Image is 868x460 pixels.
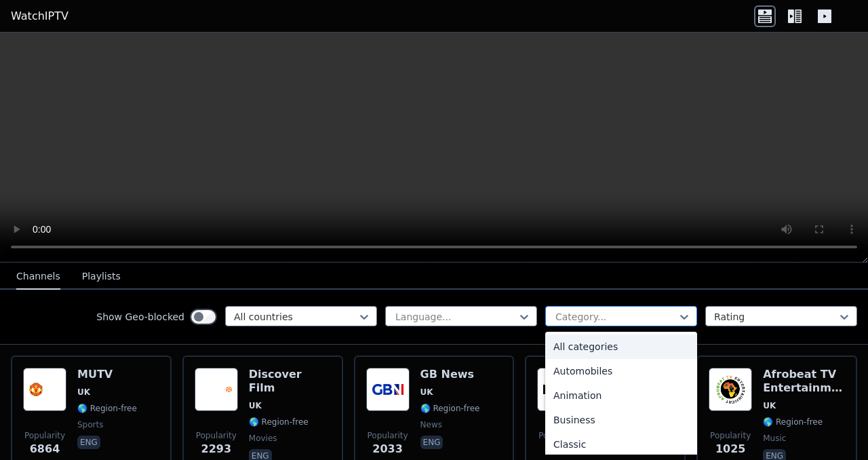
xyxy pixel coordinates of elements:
[420,436,443,449] p: eng
[249,417,309,427] span: 🌎 Region-free
[16,264,60,290] button: Channels
[545,359,697,383] div: Automobiles
[30,441,60,457] span: 6864
[77,368,137,381] h6: MUTV
[545,383,697,408] div: Animation
[249,368,331,395] h6: Discover Film
[372,441,403,457] span: 2033
[24,430,65,441] span: Popularity
[710,430,751,441] span: Popularity
[545,334,697,359] div: All categories
[201,441,232,457] span: 2293
[23,368,66,411] img: MUTV
[96,310,184,324] label: Show Geo-blocked
[420,419,442,430] span: news
[11,8,68,24] a: WatchIPTV
[77,403,137,414] span: 🌎 Region-free
[545,432,697,457] div: Classic
[249,433,277,444] span: movies
[538,430,579,441] span: Popularity
[82,264,121,290] button: Playlists
[715,441,746,457] span: 1025
[763,417,823,427] span: 🌎 Region-free
[763,433,786,444] span: music
[763,400,776,411] span: UK
[763,368,845,395] h6: Afrobeat TV Entertainment
[709,368,752,411] img: Afrobeat TV Entertainment
[195,368,238,411] img: Discover Film
[366,368,410,411] img: GB News
[545,408,697,432] div: Business
[77,387,90,398] span: UK
[77,419,103,430] span: sports
[537,368,580,411] img: BBC News
[420,368,480,381] h6: GB News
[544,441,574,457] span: 1748
[420,387,433,398] span: UK
[420,403,480,414] span: 🌎 Region-free
[77,436,100,449] p: eng
[368,430,408,441] span: Popularity
[196,430,237,441] span: Popularity
[249,400,262,411] span: UK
